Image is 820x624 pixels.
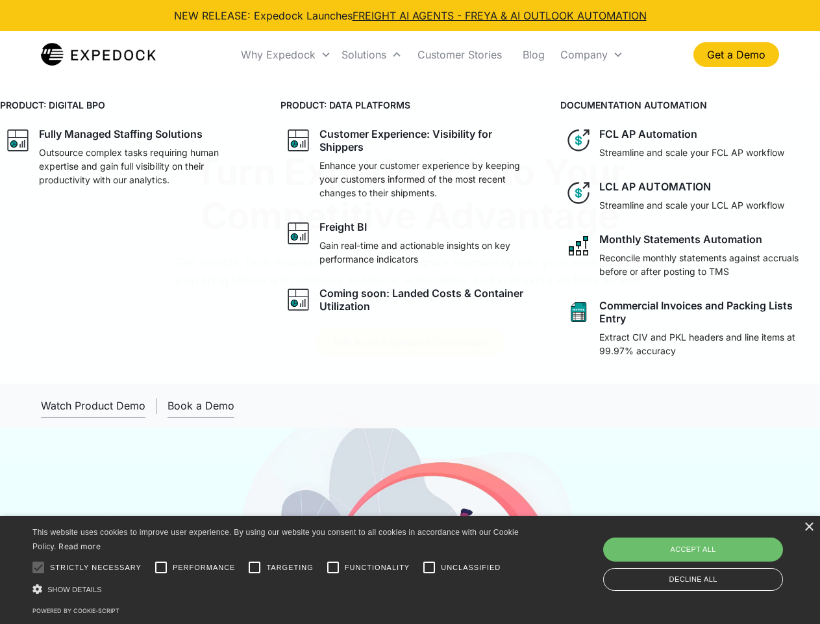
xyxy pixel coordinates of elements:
[319,287,535,313] div: Coming soon: Landed Costs & Container Utilization
[319,239,535,266] p: Gain real-time and actionable insights on key performance indicators
[286,127,312,153] img: graph icon
[342,48,386,61] div: Solutions
[560,98,820,112] h4: DOCUMENTATION AUTOMATION
[32,582,523,596] div: Show details
[319,220,367,233] div: Freight BI
[565,180,591,206] img: dollar icon
[565,127,591,153] img: dollar icon
[407,32,512,77] a: Customer Stories
[512,32,555,77] a: Blog
[336,32,407,77] div: Solutions
[168,394,234,418] a: Book a Demo
[39,127,203,140] div: Fully Managed Staffing Solutions
[319,159,535,200] p: Enhance your customer experience by keeping your customers informed of the most recent changes to...
[319,127,535,153] div: Customer Experience: Visibility for Shippers
[441,562,501,573] span: Unclassified
[555,32,628,77] div: Company
[286,287,312,313] img: graph icon
[599,198,784,212] p: Streamline and scale your LCL AP workflow
[41,399,145,412] div: Watch Product Demo
[353,9,647,22] a: FREIGHT AI AGENTS - FREYA & AI OUTLOOK AUTOMATION
[286,220,312,246] img: graph icon
[280,98,540,112] h4: PRODUCT: DATA PLATFORMS
[560,175,820,217] a: dollar iconLCL AP AUTOMATIONStreamline and scale your LCL AP workflow
[168,399,234,412] div: Book a Demo
[599,330,815,357] p: Extract CIV and PKL headers and line items at 99.97% accuracy
[173,562,236,573] span: Performance
[41,394,145,418] a: open lightbox
[599,146,784,159] p: Streamline and scale your FCL AP workflow
[560,48,608,61] div: Company
[560,122,820,164] a: dollar iconFCL AP AutomationStreamline and scale your FCL AP workflow
[345,562,410,573] span: Functionality
[32,607,119,614] a: Powered by cookie-script
[599,299,815,325] div: Commercial Invoices and Packing Lists Entry
[565,233,591,259] img: network like icon
[32,528,519,552] span: This website uses cookies to improve user experience. By using our website you consent to all coo...
[599,180,711,193] div: LCL AP AUTOMATION
[280,215,540,271] a: graph iconFreight BIGain real-time and actionable insights on key performance indicators
[280,122,540,205] a: graph iconCustomer Experience: Visibility for ShippersEnhance your customer experience by keeping...
[693,42,779,67] a: Get a Demo
[58,541,101,551] a: Read more
[599,233,762,246] div: Monthly Statements Automation
[47,586,102,593] span: Show details
[241,48,316,61] div: Why Expedock
[41,42,156,68] img: Expedock Logo
[266,562,313,573] span: Targeting
[174,8,647,23] div: NEW RELEASE: Expedock Launches
[41,42,156,68] a: home
[50,562,142,573] span: Strictly necessary
[5,127,31,153] img: graph icon
[39,146,255,187] p: Outsource complex tasks requiring human expertise and gain full visibility on their productivity ...
[599,127,697,140] div: FCL AP Automation
[560,294,820,363] a: sheet iconCommercial Invoices and Packing Lists EntryExtract CIV and PKL headers and line items a...
[236,32,336,77] div: Why Expedock
[599,251,815,278] p: Reconcile monthly statements against accruals before or after posting to TMS
[604,484,820,624] iframe: Chat Widget
[280,281,540,318] a: graph iconComing soon: Landed Costs & Container Utilization
[565,299,591,325] img: sheet icon
[560,227,820,283] a: network like iconMonthly Statements AutomationReconcile monthly statements against accruals befor...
